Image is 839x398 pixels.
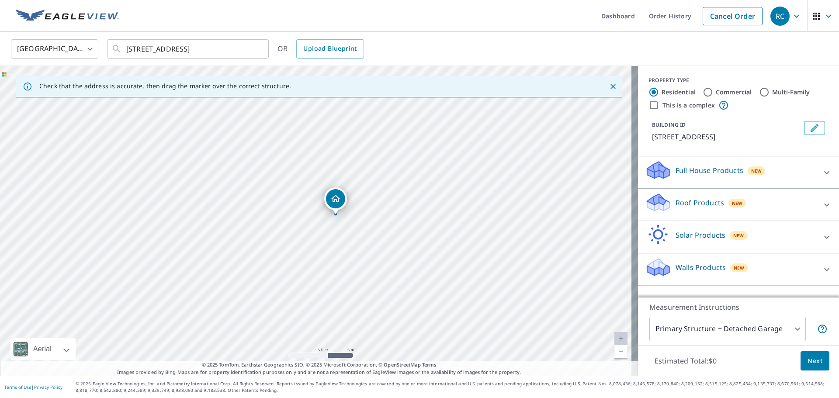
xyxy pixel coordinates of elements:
p: Roof Products [676,197,724,208]
div: OR [277,39,364,59]
div: Primary Structure + Detached Garage [649,317,806,341]
img: EV Logo [16,10,119,23]
button: Edit building 1 [804,121,825,135]
p: [STREET_ADDRESS] [652,132,801,142]
div: Solar ProductsNew [645,225,832,249]
a: Current Level 20, Zoom Out [614,345,628,358]
div: Aerial [10,338,76,360]
div: [GEOGRAPHIC_DATA] [11,37,98,61]
a: Terms [422,361,437,368]
div: Full House ProductsNew [645,160,832,185]
a: Cancel Order [703,7,763,25]
p: | [4,384,62,390]
p: Solar Products [676,230,725,240]
div: RC [770,7,790,26]
p: Check that the address is accurate, then drag the marker over the correct structure. [39,82,291,90]
div: Roof ProductsNew [645,192,832,217]
div: Walls ProductsNew [645,257,832,282]
p: Full House Products [676,165,743,176]
input: Search by address or latitude-longitude [126,37,251,61]
a: Upload Blueprint [296,39,364,59]
div: Dropped pin, building 1, Residential property, 10014 103 AVE LAC LA BICHE COUNTY AB T0A3Z0 [324,187,347,215]
a: Terms of Use [4,384,31,390]
span: © 2025 TomTom, Earthstar Geographics SIO, © 2025 Microsoft Corporation, © [202,361,437,369]
p: Walls Products [676,262,726,273]
span: New [732,200,743,207]
div: PROPERTY TYPE [648,76,829,84]
div: Aerial [31,338,54,360]
a: Privacy Policy [34,384,62,390]
p: Measurement Instructions [649,302,828,312]
label: Multi-Family [772,88,810,97]
p: Estimated Total: $0 [648,351,724,370]
span: Next [808,356,822,367]
span: Your report will include the primary structure and a detached garage if one exists. [817,324,828,334]
span: New [751,167,762,174]
span: Upload Blueprint [303,43,357,54]
label: Residential [662,88,696,97]
a: Current Level 20, Zoom In Disabled [614,332,628,345]
button: Next [801,351,829,371]
span: New [733,232,744,239]
p: BUILDING ID [652,121,686,128]
label: This is a complex [662,101,715,110]
p: © 2025 Eagle View Technologies, Inc. and Pictometry International Corp. All Rights Reserved. Repo... [76,381,835,394]
button: Close [607,81,619,92]
label: Commercial [716,88,752,97]
a: OpenStreetMap [384,361,420,368]
span: New [734,264,745,271]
